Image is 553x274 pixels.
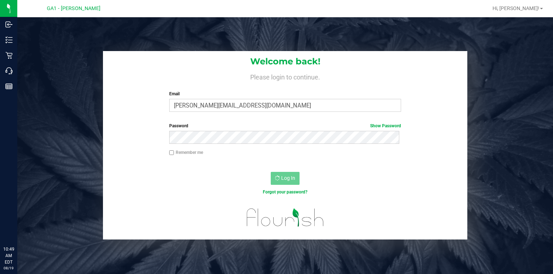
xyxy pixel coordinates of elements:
[169,91,401,97] label: Email
[5,36,13,44] inline-svg: Inventory
[263,189,307,195] a: Forgot your password?
[5,67,13,74] inline-svg: Call Center
[5,83,13,90] inline-svg: Reports
[5,52,13,59] inline-svg: Retail
[169,149,203,156] label: Remember me
[3,246,14,265] p: 10:49 AM EDT
[271,172,300,185] button: Log In
[281,175,295,181] span: Log In
[103,72,467,81] h4: Please login to continue.
[169,123,188,128] span: Password
[493,5,539,11] span: Hi, [PERSON_NAME]!
[370,123,401,128] a: Show Password
[5,21,13,28] inline-svg: Inbound
[169,150,174,155] input: Remember me
[47,5,100,12] span: GA1 - [PERSON_NAME]
[240,203,331,232] img: flourish_logo.svg
[103,57,467,66] h1: Welcome back!
[3,265,14,271] p: 08/19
